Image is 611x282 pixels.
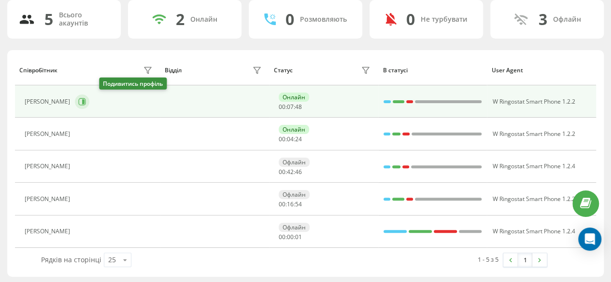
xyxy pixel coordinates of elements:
[492,130,575,138] span: W Ringostat Smart Phone 1.2.2
[492,162,575,170] span: W Ringostat Smart Phone 1.2.4
[383,67,483,74] div: В статусі
[25,163,72,170] div: [PERSON_NAME]
[279,168,285,176] span: 00
[287,233,294,241] span: 00
[279,136,302,143] div: : :
[274,67,293,74] div: Статус
[25,98,72,105] div: [PERSON_NAME]
[492,195,575,203] span: W Ringostat Smart Phone 1.2.2
[406,10,415,28] div: 0
[25,131,72,137] div: [PERSON_NAME]
[295,135,302,143] span: 24
[165,67,182,74] div: Відділ
[553,15,581,24] div: Офлайн
[279,135,285,143] span: 00
[279,103,285,111] span: 00
[279,234,302,241] div: : :
[287,103,294,111] span: 07
[25,196,72,202] div: [PERSON_NAME]
[279,223,310,232] div: Офлайн
[108,255,116,265] div: 25
[478,255,498,264] div: 1 - 5 з 5
[287,135,294,143] span: 04
[578,228,601,251] div: Open Intercom Messenger
[279,190,310,199] div: Офлайн
[279,125,309,134] div: Онлайн
[99,78,167,90] div: Подивитись профіль
[287,168,294,176] span: 42
[44,10,53,28] div: 5
[176,10,185,28] div: 2
[279,93,309,102] div: Онлайн
[190,15,217,24] div: Онлайн
[279,104,302,110] div: : :
[518,253,532,267] a: 1
[300,15,347,24] div: Розмовляють
[41,255,101,264] span: Рядків на сторінці
[295,103,302,111] span: 48
[279,158,310,167] div: Офлайн
[295,168,302,176] span: 46
[279,201,302,208] div: : :
[19,67,57,74] div: Співробітник
[295,200,302,208] span: 54
[279,233,285,241] span: 00
[279,169,302,175] div: : :
[295,233,302,241] span: 01
[492,97,575,106] span: W Ringostat Smart Phone 1.2.2
[287,200,294,208] span: 16
[59,11,109,27] div: Всього акаунтів
[539,10,547,28] div: 3
[421,15,468,24] div: Не турбувати
[492,227,575,235] span: W Ringostat Smart Phone 1.2.4
[25,228,72,235] div: [PERSON_NAME]
[279,200,285,208] span: 00
[285,10,294,28] div: 0
[492,67,592,74] div: User Agent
